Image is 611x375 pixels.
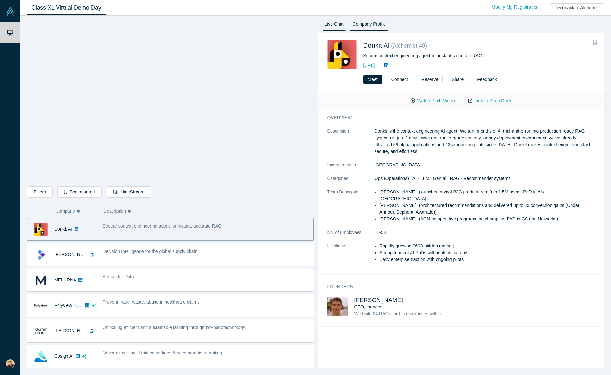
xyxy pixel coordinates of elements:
[327,229,375,243] dt: No. of Employees
[363,75,382,84] button: Meet
[379,216,595,222] li: [PERSON_NAME], (ACM competetive programming champion, PhD in CS and Networks)
[354,304,382,309] span: CEO, founder
[379,256,595,263] li: Early enterpise traction with ongoing pilots
[27,186,53,198] button: Filters
[34,324,48,338] img: Qumir Nano's Logo
[54,328,91,333] a: [PERSON_NAME]
[327,243,375,270] dt: Highlights
[27,21,313,182] iframe: Alchemist Class XL Demo Day: Vault
[375,176,511,181] span: Ops (Operations) · AI · LLM · Gen ai · RAG · Recommender systems
[103,204,309,218] button: Description
[6,7,15,16] img: Alchemist Vault Logo
[363,63,375,68] a: [URL]
[379,189,595,202] li: [PERSON_NAME], (launched a viral B2C product from 0 to 1.5M users, PhD in AI at [GEOGRAPHIC_DATA])
[375,128,595,155] p: Donkit is the context engineering AI agent. We turn months of AI trial-and-error into production-...
[350,20,388,31] a: Company Profile
[327,189,375,229] dt: Team Description
[34,273,48,287] img: MELURNA's Logo
[404,95,462,106] button: Watch Pitch Video
[354,297,403,303] a: [PERSON_NAME]
[323,20,346,31] a: Live Chat
[447,75,468,84] button: Share
[379,202,595,216] li: [PERSON_NAME], (Architectured recommendations and delivered up to 2x conversion gains (Under Armo...
[54,227,72,232] a: Donkit AI
[56,204,97,218] button: Company
[34,299,48,312] img: Polyview Health's Logo
[54,353,74,359] a: Cosign AI
[57,186,102,198] button: Bookmarked
[34,248,48,262] img: Kimaru AI's Logo
[387,75,412,84] button: Connect
[327,162,375,175] dt: Incorporated in
[54,277,76,282] a: MELURNA
[590,38,599,47] button: Bookmark
[82,354,86,359] svg: dsa ai sparkles
[363,42,390,49] a: Donkit AI
[327,297,348,316] img: Mikhail Baklanov's Profile Image
[54,252,91,257] a: [PERSON_NAME]
[103,299,200,305] span: Prevent fraud, waste, abuse in healthcare claims
[103,325,246,330] span: Unlocking efficient and sustainable farming through bio-nanotechnology.
[485,2,545,13] a: Modify My Registration
[327,175,375,189] dt: Categories
[103,223,222,228] span: Secure context engineering agent for instant, accurate RAG
[56,204,75,218] span: Company
[103,274,134,279] span: Airtags for Data
[327,40,357,69] img: Donkit AI's Logo
[92,303,96,308] svg: dsa ai sparkles
[106,186,151,198] button: HideStream
[417,75,443,84] button: Reserve
[363,52,578,59] div: Secure context engineering agent for instant, accurate RAG
[54,303,86,308] a: Polyview Health
[6,359,15,368] img: Andrew Caldwell's Account
[27,0,106,15] a: Class XL Virtual Demo Day
[327,128,375,162] dt: Description
[103,204,126,218] span: Description
[379,249,595,256] li: Strong team of AI PhDs with multiple patents
[391,42,427,49] small: ( Alchemist 40 )
[103,249,199,254] span: Decision Intelligence for the global supply chain.
[375,229,595,236] dd: 11-50
[375,162,595,168] dd: [GEOGRAPHIC_DATA]
[34,223,48,236] img: Donkit AI's Logo
[34,350,48,363] img: Cosign AI's Logo
[462,95,518,106] a: Link to Pitch Deck
[379,243,595,249] li: Rapidly growing $60B hidden market;
[550,3,604,12] button: Feedback to Alchemist
[473,75,501,84] button: Feedback
[327,114,586,121] h3: overview
[327,283,586,290] h3: Founders
[103,350,222,355] span: Never miss clinical trial candidates & save months recruiting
